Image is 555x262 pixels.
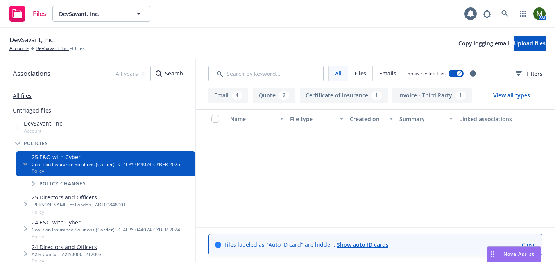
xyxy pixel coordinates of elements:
[503,251,534,257] span: Nova Assist
[32,233,180,240] span: Policy
[526,70,542,78] span: Filters
[253,88,295,103] button: Quote
[24,141,48,146] span: Policies
[32,243,102,251] a: 24 Directors and Officers
[32,201,126,208] div: [PERSON_NAME] of London - ADL00848001
[156,70,162,77] svg: Search
[479,6,495,22] a: Report a Bug
[522,240,536,249] a: Close
[514,36,546,51] button: Upload files
[371,91,382,100] div: 1
[9,35,55,45] span: DevSavant, Inc.
[456,109,516,128] button: Linked associations
[32,226,180,233] div: Coalition Insurance Solutions (Carrier) - C-4LPY-044074-CYBER-2024
[487,246,541,262] button: Nova Assist
[13,106,51,115] a: Untriaged files
[224,240,388,249] span: Files labeled as "Auto ID card" are hidden.
[227,109,287,128] button: Name
[347,109,396,128] button: Created on
[514,39,546,47] span: Upload files
[13,68,50,79] span: Associations
[6,3,49,25] a: Files
[32,218,180,226] a: 24 E&O with Cyber
[232,91,242,100] div: 4
[39,181,86,186] span: Policy changes
[300,88,388,103] button: Certificate of insurance
[32,168,180,174] span: Policy
[24,119,64,127] span: DevSavant, Inc.
[497,6,513,22] a: Search
[290,115,335,123] div: File type
[279,91,289,100] div: 2
[516,66,542,81] button: Filters
[516,70,542,78] span: Filters
[287,109,347,128] button: File type
[211,115,219,123] input: Select all
[13,92,32,99] a: All files
[24,127,64,134] span: Account
[458,39,509,47] span: Copy logging email
[533,7,546,20] img: photo
[392,88,472,103] button: Invoice - Third Party
[208,66,324,81] input: Search by keyword...
[354,69,366,77] span: Files
[408,70,446,77] span: Show nested files
[337,241,388,248] a: Show auto ID cards
[59,10,127,18] span: DevSavant, Inc.
[515,6,531,22] a: Switch app
[399,115,444,123] div: Summary
[32,161,180,168] div: Coalition Insurance Solutions (Carrier) - C-4LPY-044074-CYBER-2025
[458,36,509,51] button: Copy logging email
[335,69,342,77] span: All
[32,208,126,215] span: Policy
[36,45,69,52] a: DevSavant, Inc.
[459,115,513,123] div: Linked associations
[487,247,497,262] div: Drag to move
[208,88,248,103] button: Email
[396,109,456,128] button: Summary
[75,45,85,52] span: Files
[32,153,180,161] a: 25 E&O with Cyber
[230,115,275,123] div: Name
[481,88,542,103] button: View all types
[32,251,102,258] div: AXIS Capital - AXIS00001217003
[32,193,126,201] a: 25 Directors and Officers
[379,69,396,77] span: Emails
[350,115,385,123] div: Created on
[33,11,46,17] span: Files
[455,91,466,100] div: 1
[156,66,183,81] button: SearchSearch
[156,66,183,81] div: Search
[9,45,29,52] a: Accounts
[52,6,150,22] button: DevSavant, Inc.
